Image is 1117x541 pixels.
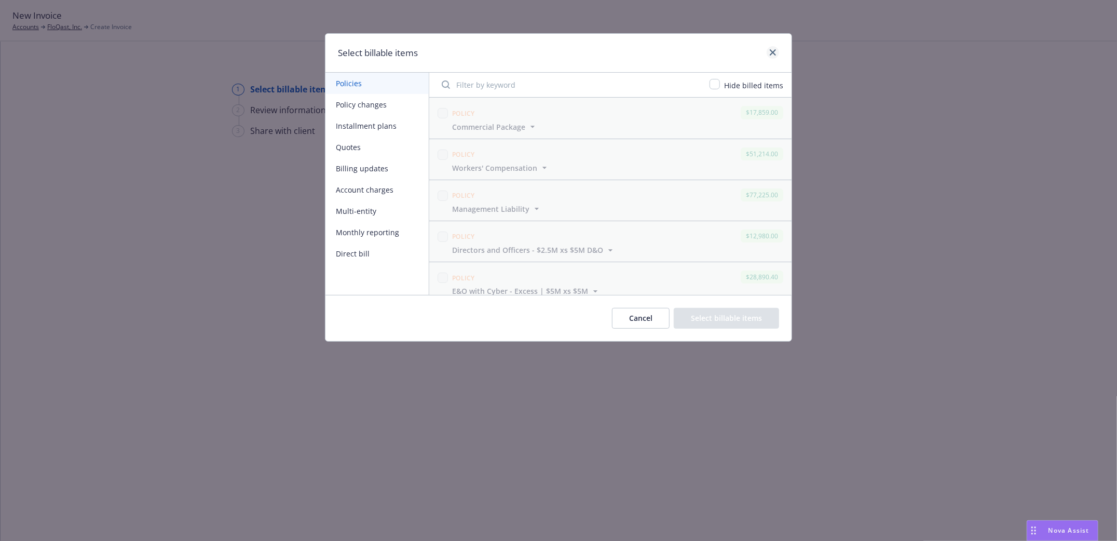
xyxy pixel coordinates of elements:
[452,191,475,200] span: Policy
[325,243,429,264] button: Direct bill
[452,274,475,282] span: Policy
[741,229,783,242] div: $12,980.00
[325,115,429,137] button: Installment plans
[452,286,601,296] button: E&O with Cyber - Excess | $5M xs $5M
[452,245,603,255] span: Directors and Officers - $2.5M xs $5M D&O
[429,139,792,180] span: Policy$51,214.00Workers' Compensation
[429,262,792,303] span: Policy$28,890.40E&O with Cyber - Excess | $5M xs $5M
[452,232,475,241] span: Policy
[1048,526,1089,535] span: Nova Assist
[338,46,418,60] h1: Select billable items
[435,74,703,95] input: Filter by keyword
[767,46,779,59] a: close
[325,137,429,158] button: Quotes
[452,286,588,296] span: E&O with Cyber - Excess | $5M xs $5M
[452,121,538,132] button: Commercial Package
[452,163,537,173] span: Workers' Compensation
[452,245,616,255] button: Directors and Officers - $2.5M xs $5M D&O
[1027,521,1040,540] div: Drag to move
[1027,520,1098,541] button: Nova Assist
[452,150,475,159] span: Policy
[325,222,429,243] button: Monthly reporting
[724,80,783,90] span: Hide billed items
[741,270,783,283] div: $28,890.40
[325,200,429,222] button: Multi-entity
[452,163,550,173] button: Workers' Compensation
[741,147,783,160] div: $51,214.00
[429,180,792,221] span: Policy$77,225.00Management Liability
[741,188,783,201] div: $77,225.00
[741,106,783,119] div: $17,859.00
[612,308,670,329] button: Cancel
[452,109,475,118] span: Policy
[325,94,429,115] button: Policy changes
[325,179,429,200] button: Account charges
[325,73,429,94] button: Policies
[429,221,792,262] span: Policy$12,980.00Directors and Officers - $2.5M xs $5M D&O
[452,204,529,214] span: Management Liability
[452,121,525,132] span: Commercial Package
[325,158,429,179] button: Billing updates
[452,204,542,214] button: Management Liability
[429,98,792,138] span: Policy$17,859.00Commercial Package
